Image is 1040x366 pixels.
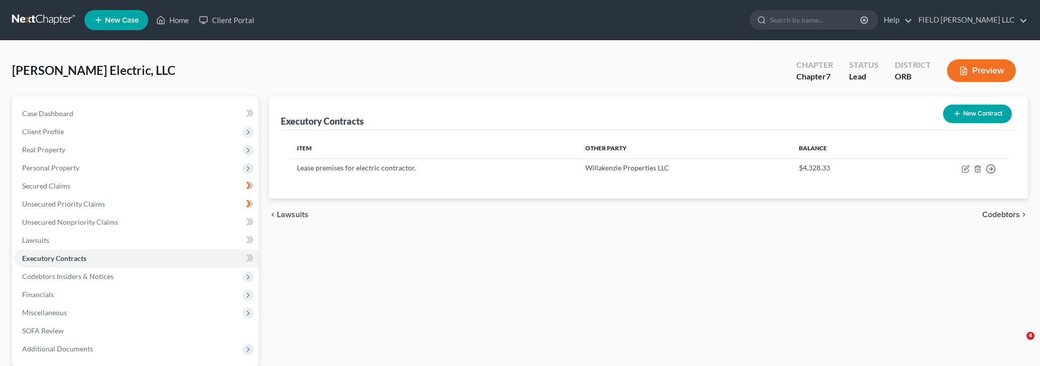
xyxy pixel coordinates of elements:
div: Executory Contracts [281,115,364,127]
div: ORB [895,71,931,82]
span: 4 [1026,332,1034,340]
a: Help [879,11,912,29]
iframe: Intercom live chat [1006,332,1030,356]
span: Personal Property [22,163,79,172]
th: Other Party [577,138,791,158]
span: SOFA Review [22,326,64,335]
span: Case Dashboard [22,109,73,118]
span: Miscellaneous [22,308,67,317]
a: Unsecured Nonpriority Claims [14,213,259,231]
button: Codebtors chevron_right [982,211,1028,219]
div: Status [849,59,879,71]
a: FIELD [PERSON_NAME] LLC [913,11,1027,29]
span: [PERSON_NAME] Electric, LLC [12,63,175,77]
td: Willakenzie Properties LLC [577,158,791,178]
td: $4,328.33 [791,158,892,178]
input: Search by name... [770,11,862,29]
a: Client Portal [194,11,259,29]
th: Balance [791,138,892,158]
span: Real Property [22,145,65,154]
div: District [895,59,931,71]
a: Case Dashboard [14,105,259,123]
a: SOFA Review [14,322,259,340]
span: New Case [105,17,139,24]
a: Executory Contracts [14,249,259,267]
div: Chapter [796,71,833,82]
i: chevron_right [1020,211,1028,219]
span: 7 [826,71,830,81]
div: Lead [849,71,879,82]
span: Client Profile [22,127,64,136]
span: Lawsuits [277,211,308,219]
button: New Contract [943,105,1012,123]
span: Financials [22,290,54,299]
span: Codebtors [982,211,1020,219]
td: Lease premises for electric contractor. [289,158,578,178]
a: Unsecured Priority Claims [14,195,259,213]
span: Unsecured Priority Claims [22,200,105,208]
span: Secured Claims [22,181,70,190]
span: Executory Contracts [22,254,86,262]
span: Codebtors Insiders & Notices [22,272,114,281]
button: chevron_left Lawsuits [269,211,308,219]
a: Lawsuits [14,231,259,249]
span: Lawsuits [22,236,49,244]
span: Unsecured Nonpriority Claims [22,218,118,226]
button: Preview [947,59,1016,82]
a: Secured Claims [14,177,259,195]
i: chevron_left [269,211,277,219]
th: Item [289,138,578,158]
div: Chapter [796,59,833,71]
span: Additional Documents [22,344,93,353]
a: Home [151,11,194,29]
